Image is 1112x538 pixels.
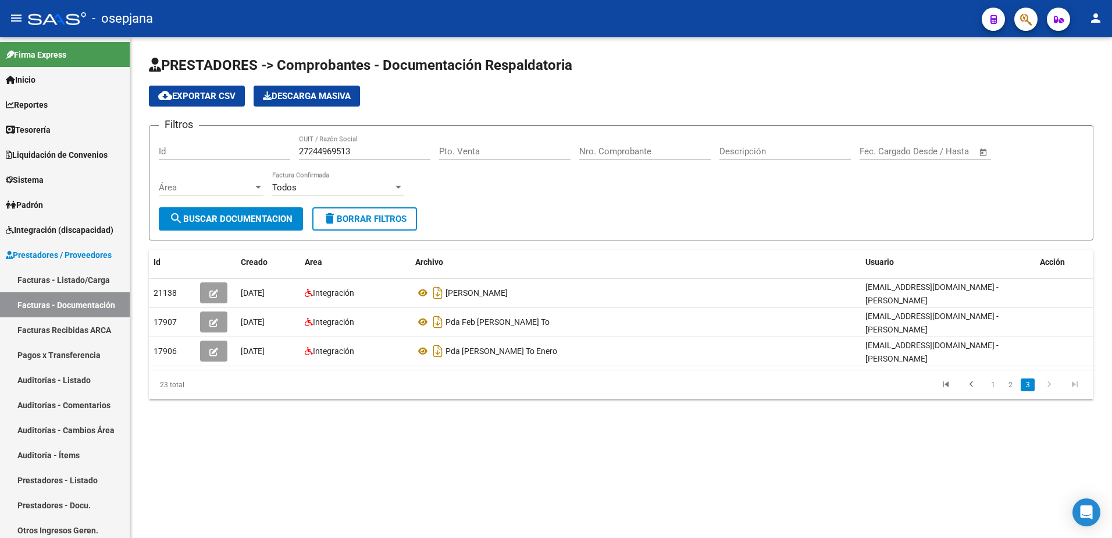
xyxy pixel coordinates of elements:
[917,146,974,157] input: Fecha fin
[154,257,161,267] span: Id
[1072,498,1100,526] div: Open Intercom Messenger
[158,91,236,101] span: Exportar CSV
[241,257,268,267] span: Creado
[313,346,354,356] span: Integración
[865,257,894,267] span: Usuario
[149,86,245,107] button: Exportar CSV
[92,6,153,31] span: - osepjana
[430,284,445,302] i: Descargar documento
[6,48,66,61] span: Firma Express
[313,288,354,298] span: Integración
[865,312,999,334] span: [EMAIL_ADDRESS][DOMAIN_NAME] - [PERSON_NAME]
[158,89,172,102] mat-icon: cloud_download
[6,224,113,236] span: Integración (discapacidad)
[6,98,48,111] span: Reportes
[430,342,445,360] i: Descargar documento
[241,346,265,356] span: [DATE]
[1021,378,1035,391] a: 3
[159,207,303,231] button: Buscar Documentacion
[159,182,253,193] span: Área
[149,57,572,73] span: PRESTADORES -> Comprobantes - Documentación Respaldatoria
[1089,11,1103,25] mat-icon: person
[1003,378,1017,391] a: 2
[305,257,322,267] span: Area
[1019,375,1036,395] li: page 3
[411,250,861,275] datatable-header-cell: Archivo
[1040,257,1065,267] span: Acción
[986,378,1000,391] a: 1
[6,73,35,86] span: Inicio
[977,146,990,159] button: Open calendar
[6,148,108,161] span: Liquidación de Convenios
[445,317,550,327] span: Pda Feb [PERSON_NAME] To
[9,11,23,25] mat-icon: menu
[865,282,999,305] span: [EMAIL_ADDRESS][DOMAIN_NAME] - [PERSON_NAME]
[430,313,445,331] i: Descargar documento
[323,211,337,225] mat-icon: delete
[860,146,907,157] input: Fecha inicio
[323,214,407,224] span: Borrar Filtros
[154,346,177,356] span: 17906
[263,91,351,101] span: Descarga Masiva
[1001,375,1019,395] li: page 2
[1038,378,1060,391] a: go to next page
[241,317,265,327] span: [DATE]
[236,250,300,275] datatable-header-cell: Creado
[865,341,999,363] span: [EMAIL_ADDRESS][DOMAIN_NAME] - [PERSON_NAME]
[300,250,411,275] datatable-header-cell: Area
[960,378,982,391] a: go to previous page
[272,182,297,193] span: Todos
[312,207,417,231] button: Borrar Filtros
[154,317,177,327] span: 17907
[254,86,360,107] app-download-masive: Descarga masiva de comprobantes (adjuntos)
[984,375,1001,395] li: page 1
[254,86,360,107] button: Descarga Masiva
[169,214,293,224] span: Buscar Documentacion
[159,116,199,133] h3: Filtros
[861,250,1035,275] datatable-header-cell: Usuario
[935,378,957,391] a: go to first page
[154,288,177,298] span: 21138
[1035,250,1093,275] datatable-header-cell: Acción
[149,250,195,275] datatable-header-cell: Id
[313,317,354,327] span: Integración
[6,123,51,136] span: Tesorería
[6,249,112,261] span: Prestadores / Proveedores
[1064,378,1086,391] a: go to last page
[415,257,443,267] span: Archivo
[445,346,557,356] span: Pda [PERSON_NAME] To Enero
[6,199,43,211] span: Padrón
[149,370,336,399] div: 23 total
[6,174,44,186] span: Sistema
[241,288,265,298] span: [DATE]
[169,211,183,225] mat-icon: search
[445,288,508,298] span: [PERSON_NAME]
